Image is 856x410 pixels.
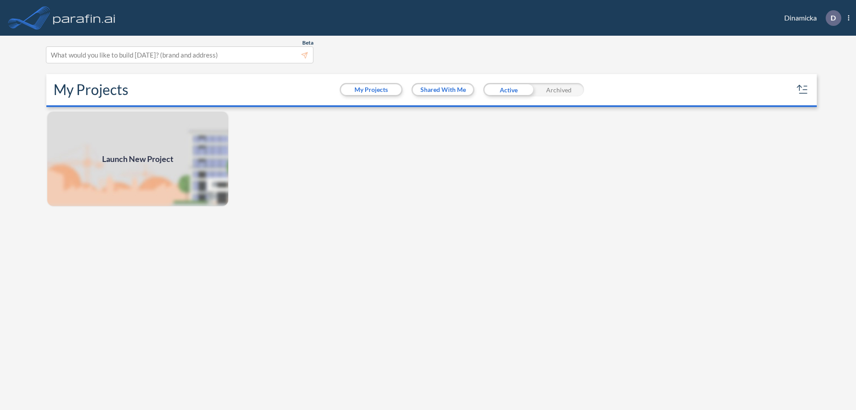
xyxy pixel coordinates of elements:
[341,84,401,95] button: My Projects
[302,39,313,46] span: Beta
[46,111,229,207] img: add
[102,153,173,165] span: Launch New Project
[413,84,473,95] button: Shared With Me
[53,81,128,98] h2: My Projects
[51,9,117,27] img: logo
[483,83,534,96] div: Active
[771,10,849,26] div: Dinamicka
[534,83,584,96] div: Archived
[795,83,810,97] button: sort
[46,111,229,207] a: Launch New Project
[831,14,836,22] p: D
